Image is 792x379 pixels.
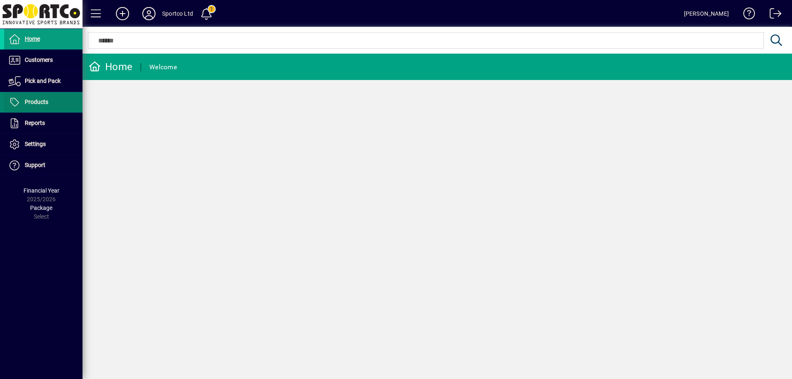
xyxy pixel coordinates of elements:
a: Knowledge Base [737,2,755,28]
a: Support [4,155,82,176]
a: Settings [4,134,82,155]
a: Pick and Pack [4,71,82,92]
button: Profile [136,6,162,21]
a: Reports [4,113,82,134]
a: Logout [764,2,782,28]
span: Customers [25,56,53,63]
span: Pick and Pack [25,78,61,84]
div: Home [89,60,132,73]
span: Products [25,99,48,105]
span: Home [25,35,40,42]
a: Customers [4,50,82,71]
button: Add [109,6,136,21]
div: Welcome [149,61,177,74]
div: Sportco Ltd [162,7,193,20]
span: Reports [25,120,45,126]
div: [PERSON_NAME] [684,7,729,20]
span: Package [30,205,52,211]
span: Financial Year [24,187,59,194]
span: Support [25,162,45,168]
a: Products [4,92,82,113]
span: Settings [25,141,46,147]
